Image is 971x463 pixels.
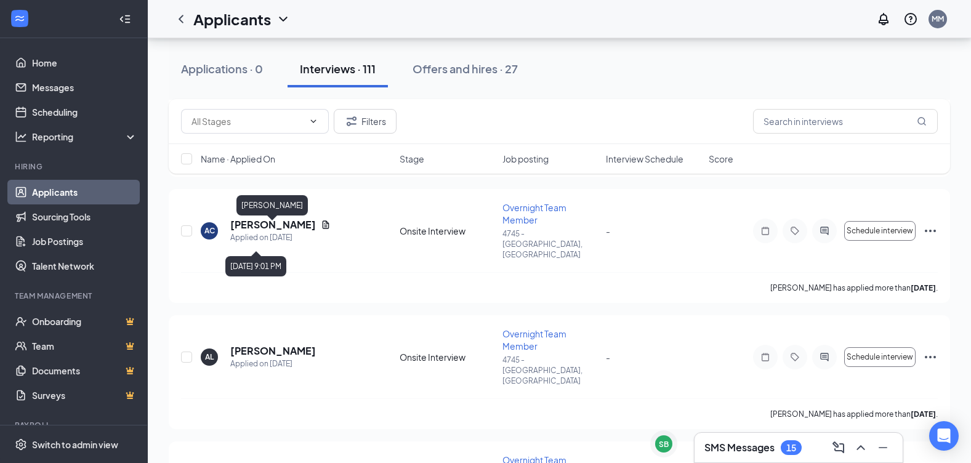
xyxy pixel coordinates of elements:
b: [DATE] [911,283,936,292]
span: - [606,225,610,236]
button: Minimize [873,438,893,457]
div: Applications · 0 [181,61,263,76]
div: Applied on [DATE] [230,358,316,370]
button: Schedule interview [844,221,916,241]
svg: Analysis [15,131,27,143]
a: DocumentsCrown [32,358,137,383]
div: Onsite Interview [400,351,495,363]
h5: [PERSON_NAME] [230,344,316,358]
div: Reporting [32,131,138,143]
svg: ComposeMessage [831,440,846,455]
svg: Tag [788,352,802,362]
span: Overnight Team Member [502,202,566,225]
svg: ChevronUp [853,440,868,455]
div: Applied on [DATE] [230,231,331,244]
input: All Stages [191,115,304,128]
svg: ChevronDown [276,12,291,26]
b: [DATE] [911,409,936,419]
span: Schedule interview [847,353,913,361]
svg: ChevronLeft [174,12,188,26]
p: [PERSON_NAME] has applied more than . [770,409,938,419]
a: Applicants [32,180,137,204]
p: 4745 - [GEOGRAPHIC_DATA], [GEOGRAPHIC_DATA] [502,355,598,386]
svg: Collapse [119,13,131,25]
svg: ActiveChat [817,352,832,362]
div: [DATE] 9:01 PM [225,256,286,276]
h3: SMS Messages [704,441,775,454]
a: SurveysCrown [32,383,137,408]
svg: MagnifyingGlass [917,116,927,126]
div: SB [659,439,669,449]
button: ComposeMessage [829,438,848,457]
svg: ChevronDown [308,116,318,126]
button: ChevronUp [851,438,871,457]
svg: Note [758,352,773,362]
span: Name · Applied On [201,153,275,165]
h5: [PERSON_NAME] [230,218,316,231]
span: - [606,352,610,363]
p: 4745 - [GEOGRAPHIC_DATA], [GEOGRAPHIC_DATA] [502,228,598,260]
svg: Settings [15,438,27,451]
h1: Applicants [193,9,271,30]
a: Home [32,50,137,75]
a: OnboardingCrown [32,309,137,334]
svg: Note [758,226,773,236]
span: Job posting [502,153,549,165]
a: Messages [32,75,137,100]
a: Talent Network [32,254,137,278]
span: Score [709,153,733,165]
span: Stage [400,153,424,165]
svg: Tag [788,226,802,236]
button: Filter Filters [334,109,397,134]
a: TeamCrown [32,334,137,358]
div: 15 [786,443,796,453]
div: Payroll [15,420,135,430]
span: Overnight Team Member [502,328,566,352]
div: AL [205,352,214,362]
div: MM [932,14,944,24]
svg: Ellipses [923,350,938,364]
span: Interview Schedule [606,153,683,165]
div: Team Management [15,291,135,301]
div: [PERSON_NAME] [236,195,308,215]
a: Sourcing Tools [32,204,137,229]
svg: Notifications [876,12,891,26]
div: AC [204,225,215,236]
svg: Minimize [876,440,890,455]
button: Schedule interview [844,347,916,367]
div: Onsite Interview [400,225,495,237]
a: Job Postings [32,229,137,254]
svg: Filter [344,114,359,129]
div: Open Intercom Messenger [929,421,959,451]
svg: Ellipses [923,223,938,238]
input: Search in interviews [753,109,938,134]
div: Switch to admin view [32,438,118,451]
svg: WorkstreamLogo [14,12,26,25]
svg: Document [321,220,331,230]
a: Scheduling [32,100,137,124]
div: Interviews · 111 [300,61,376,76]
span: Schedule interview [847,227,913,235]
div: Hiring [15,161,135,172]
svg: QuestionInfo [903,12,918,26]
div: Offers and hires · 27 [413,61,518,76]
svg: ActiveChat [817,226,832,236]
p: [PERSON_NAME] has applied more than . [770,283,938,293]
